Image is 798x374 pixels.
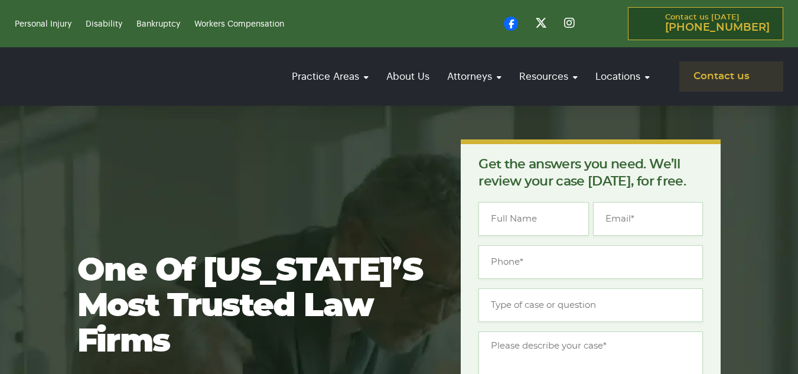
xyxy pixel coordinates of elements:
a: Attorneys [441,60,507,93]
input: Full Name [478,202,588,236]
p: Get the answers you need. We’ll review your case [DATE], for free. [478,156,703,190]
a: Resources [513,60,584,93]
a: Locations [589,60,656,93]
input: Phone* [478,245,703,279]
img: logo [15,54,168,99]
a: Contact us [DATE][PHONE_NUMBER] [628,7,783,40]
p: Contact us [DATE] [665,14,770,34]
h1: One of [US_STATE]’s most trusted law firms [77,253,424,360]
a: Bankruptcy [136,20,180,28]
input: Email* [593,202,703,236]
a: Workers Compensation [194,20,284,28]
a: Contact us [679,61,783,92]
a: Disability [86,20,122,28]
a: About Us [380,60,435,93]
input: Type of case or question [478,288,703,322]
span: [PHONE_NUMBER] [665,22,770,34]
a: Practice Areas [286,60,374,93]
a: Personal Injury [15,20,71,28]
